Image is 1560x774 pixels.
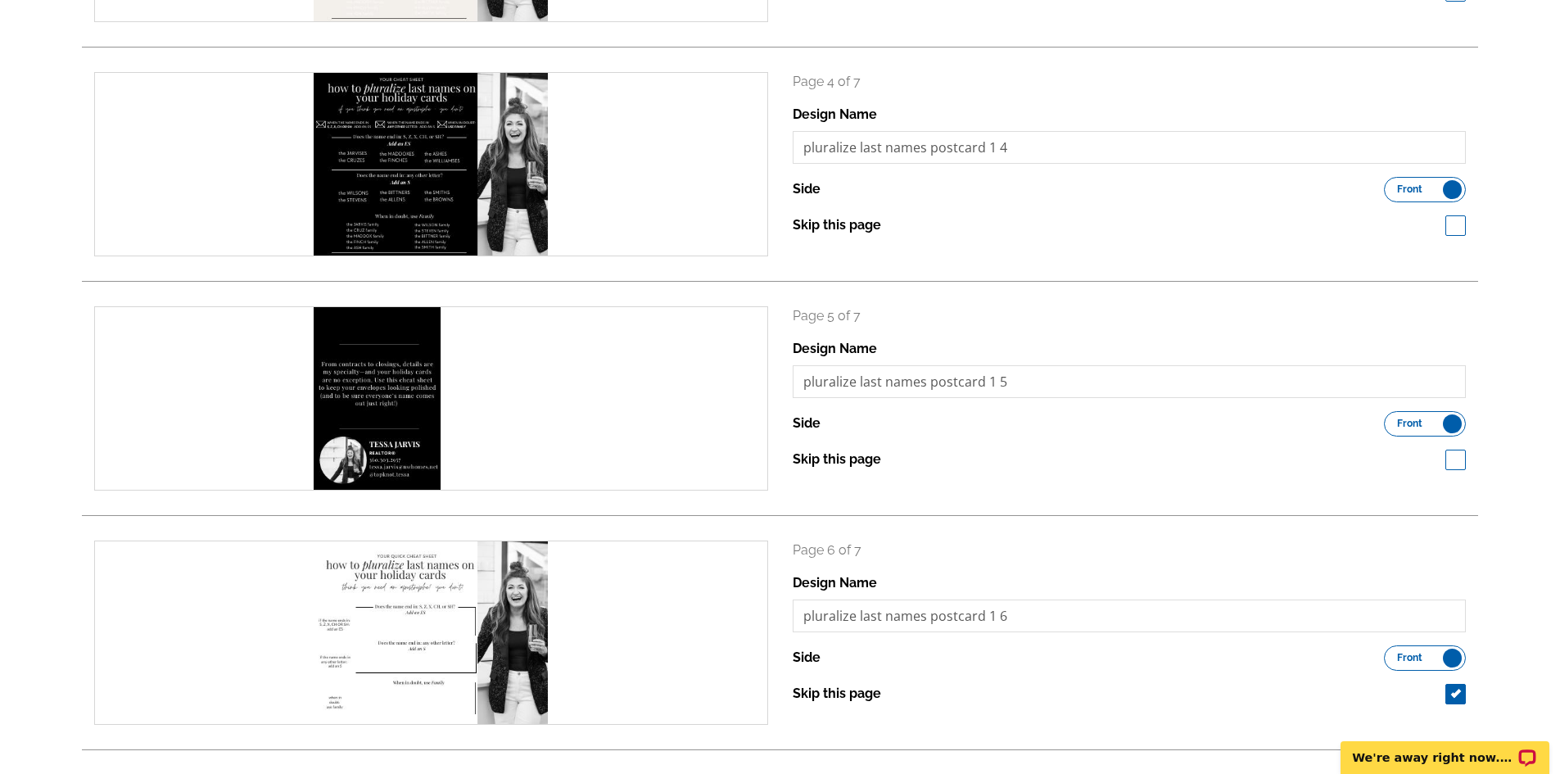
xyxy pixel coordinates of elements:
input: File Name [793,365,1467,398]
iframe: LiveChat chat widget [1330,722,1560,774]
p: Page 5 of 7 [793,306,1467,326]
label: Skip this page [793,450,881,469]
label: Side [793,179,821,199]
label: Design Name [793,339,877,359]
label: Skip this page [793,684,881,704]
p: Page 6 of 7 [793,541,1467,560]
label: Side [793,414,821,433]
label: Design Name [793,573,877,593]
span: Front [1397,419,1422,428]
input: File Name [793,600,1467,632]
span: Front [1397,654,1422,662]
label: Design Name [793,105,877,124]
label: Skip this page [793,215,881,235]
label: Side [793,648,821,668]
input: File Name [793,131,1467,164]
p: Page 4 of 7 [793,72,1467,92]
span: Front [1397,185,1422,193]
